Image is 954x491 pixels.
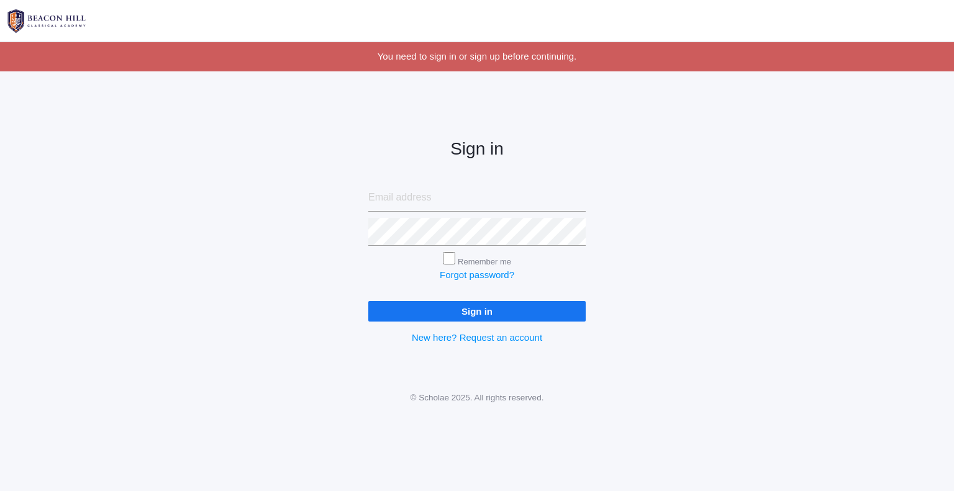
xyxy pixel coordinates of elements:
[368,140,586,159] h2: Sign in
[412,332,542,343] a: New here? Request an account
[368,184,586,212] input: Email address
[368,301,586,322] input: Sign in
[440,269,514,280] a: Forgot password?
[458,257,511,266] label: Remember me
